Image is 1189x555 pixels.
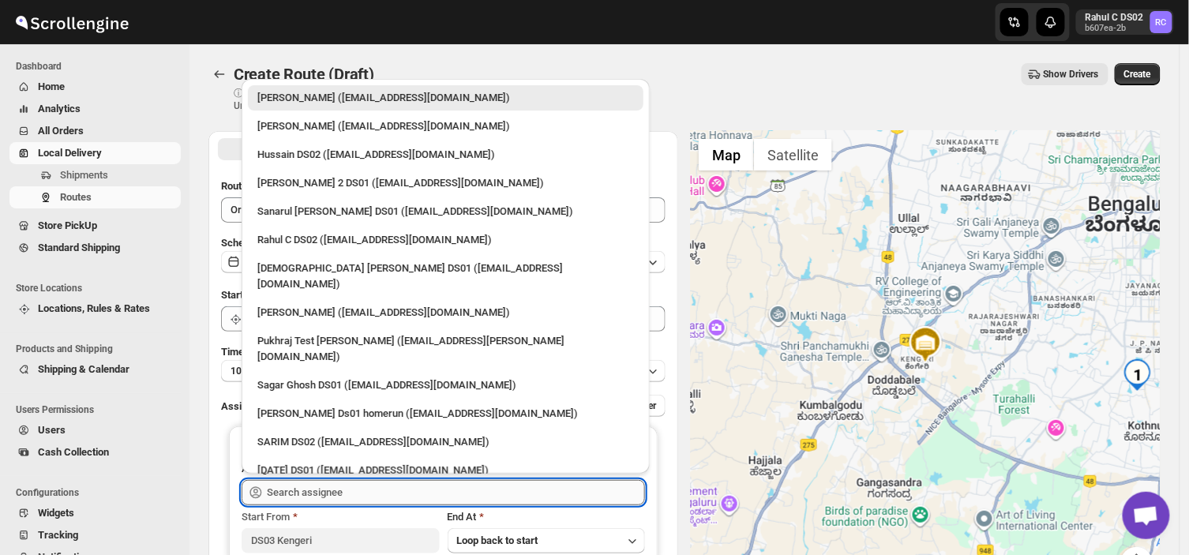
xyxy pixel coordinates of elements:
[754,139,832,171] button: Show satellite imagery
[38,81,65,92] span: Home
[448,509,645,525] div: End At
[9,298,181,320] button: Locations, Rules & Rates
[257,175,634,191] div: [PERSON_NAME] 2 DS01 ([EMAIL_ADDRESS][DOMAIN_NAME])
[38,529,78,541] span: Tracking
[231,365,278,377] span: 10 minutes
[257,406,634,422] div: [PERSON_NAME] Ds01 homerun ([EMAIL_ADDRESS][DOMAIN_NAME])
[257,204,634,219] div: Sanarul [PERSON_NAME] DS01 ([EMAIL_ADDRESS][DOMAIN_NAME])
[242,139,650,167] li: Hussain DS02 (jarav60351@abatido.com)
[16,486,182,499] span: Configurations
[16,403,182,416] span: Users Permissions
[448,528,645,553] button: Loop back to start
[9,502,181,524] button: Widgets
[1086,11,1144,24] p: Rahul C DS02
[38,147,102,159] span: Local Delivery
[218,138,442,160] button: All Route Options
[221,289,346,301] span: Start Location (Warehouse)
[1122,359,1153,391] div: 1
[242,455,650,483] li: Raja DS01 (gasecig398@owlny.com)
[13,2,131,42] img: ScrollEngine
[257,118,634,134] div: [PERSON_NAME] ([EMAIL_ADDRESS][DOMAIN_NAME])
[242,511,290,523] span: Start From
[38,103,81,114] span: Analytics
[242,426,650,455] li: SARIM DS02 (xititor414@owlny.com)
[699,139,754,171] button: Show street map
[9,419,181,441] button: Users
[234,65,374,84] span: Create Route (Draft)
[242,85,650,111] li: Rahul Chopra (pukhraj@home-run.co)
[1156,17,1167,28] text: RC
[208,63,231,85] button: Routes
[1044,68,1099,81] span: Show Drivers
[16,60,182,73] span: Dashboard
[38,363,129,375] span: Shipping & Calendar
[257,90,634,106] div: [PERSON_NAME] ([EMAIL_ADDRESS][DOMAIN_NAME])
[9,524,181,546] button: Tracking
[1086,24,1144,33] p: b607ea-2b
[9,98,181,120] button: Analytics
[457,534,538,546] span: Loop back to start
[38,242,120,253] span: Standard Shipping
[9,120,181,142] button: All Orders
[221,346,285,358] span: Time Per Stop
[257,261,634,292] div: [DEMOGRAPHIC_DATA] [PERSON_NAME] DS01 ([EMAIL_ADDRESS][DOMAIN_NAME])
[242,167,650,196] li: Ali Husain 2 DS01 (petec71113@advitize.com)
[242,111,650,139] li: Mujakkir Benguli (voweh79617@daypey.com)
[9,186,181,208] button: Routes
[16,343,182,355] span: Products and Shipping
[257,333,634,365] div: Pukhraj Test [PERSON_NAME] ([EMAIL_ADDRESS][PERSON_NAME][DOMAIN_NAME])
[60,191,92,203] span: Routes
[9,358,181,381] button: Shipping & Calendar
[267,480,645,505] input: Search assignee
[1124,68,1151,81] span: Create
[234,87,482,112] p: ⓘ Shipments can also be added from Shipments menu Unrouted tab
[16,282,182,294] span: Store Locations
[1150,11,1172,33] span: Rahul C DS02
[9,76,181,98] button: Home
[9,441,181,463] button: Cash Collection
[242,297,650,325] li: Vikas Rathod (lolegiy458@nalwan.com)
[221,251,666,273] button: [DATE]|[DATE]
[38,302,150,314] span: Locations, Rules & Rates
[257,463,634,478] div: [DATE] DS01 ([EMAIL_ADDRESS][DOMAIN_NAME])
[242,224,650,253] li: Rahul C DS02 (rahul.chopra@home-run.co)
[242,253,650,297] li: Islam Laskar DS01 (vixib74172@ikowat.com)
[242,325,650,369] li: Pukhraj Test Grewal (lesogip197@pariag.com)
[242,398,650,426] li: Sourav Ds01 homerun (bamij29633@eluxeer.com)
[1115,63,1161,85] button: Create
[257,147,634,163] div: Hussain DS02 ([EMAIL_ADDRESS][DOMAIN_NAME])
[221,237,284,249] span: Scheduled for
[38,219,97,231] span: Store PickUp
[242,196,650,224] li: Sanarul Haque DS01 (fefifag638@adosnan.com)
[1123,492,1170,539] a: Open chat
[9,164,181,186] button: Shipments
[38,424,66,436] span: Users
[221,180,276,192] span: Route Name
[257,434,634,450] div: SARIM DS02 ([EMAIL_ADDRESS][DOMAIN_NAME])
[257,377,634,393] div: Sagar Ghosh DS01 ([EMAIL_ADDRESS][DOMAIN_NAME])
[221,360,666,382] button: 10 minutes
[38,507,74,519] span: Widgets
[60,169,108,181] span: Shipments
[242,369,650,398] li: Sagar Ghosh DS01 (loneyoj483@downlor.com)
[257,232,634,248] div: Rahul C DS02 ([EMAIL_ADDRESS][DOMAIN_NAME])
[221,197,666,223] input: Eg: Bengaluru Route
[1022,63,1108,85] button: Show Drivers
[38,446,109,458] span: Cash Collection
[221,400,264,412] span: Assign to
[257,305,634,321] div: [PERSON_NAME] ([EMAIL_ADDRESS][DOMAIN_NAME])
[1076,9,1174,35] button: User menu
[38,125,84,137] span: All Orders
